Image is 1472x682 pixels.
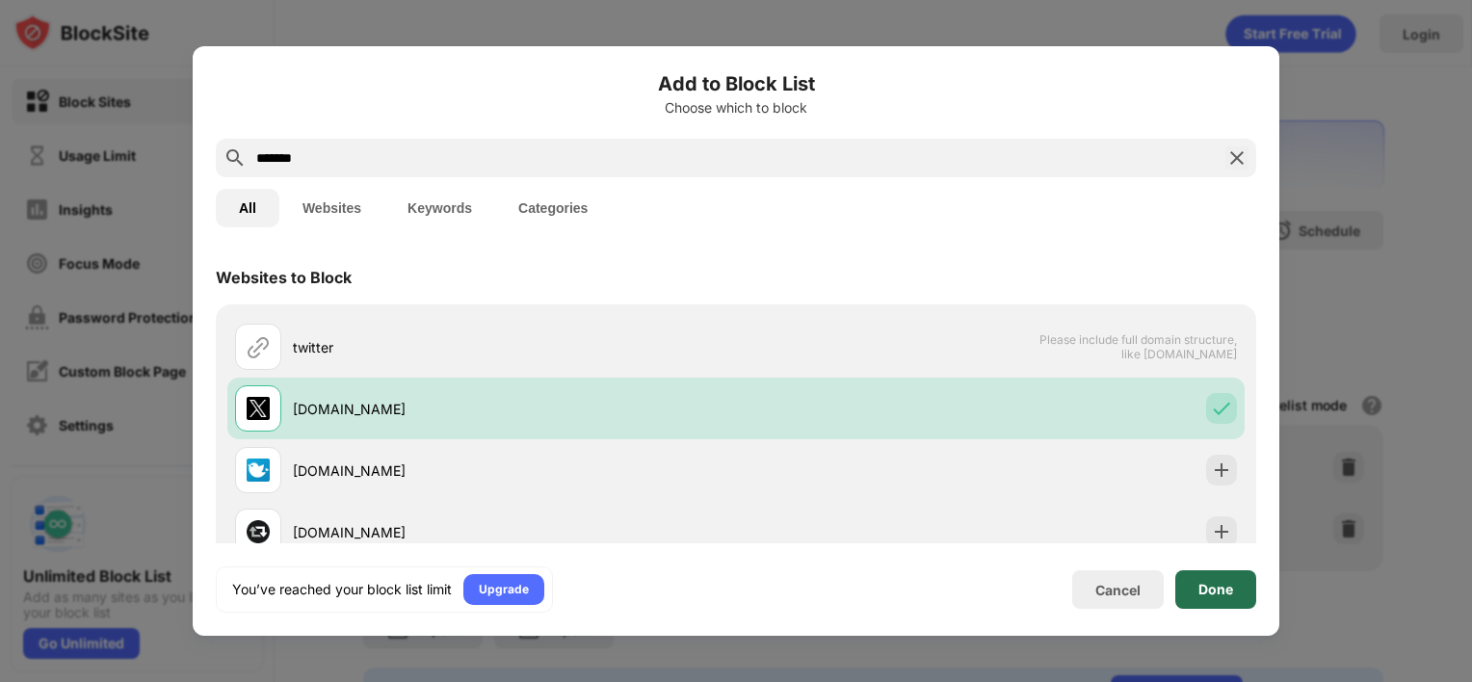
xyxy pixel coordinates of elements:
div: [DOMAIN_NAME] [293,399,736,419]
button: Keywords [384,189,495,227]
button: Categories [495,189,611,227]
div: Upgrade [479,580,529,599]
div: [DOMAIN_NAME] [293,460,736,481]
img: search-close [1225,146,1249,170]
div: twitter [293,337,736,357]
img: favicons [247,520,270,543]
img: url.svg [247,335,270,358]
button: All [216,189,279,227]
div: Websites to Block [216,268,352,287]
span: Please include full domain structure, like [DOMAIN_NAME] [1038,332,1237,361]
div: Done [1198,582,1233,597]
div: Cancel [1095,582,1141,598]
img: search.svg [223,146,247,170]
img: favicons [247,459,270,482]
div: Choose which to block [216,100,1256,116]
div: You’ve reached your block list limit [232,580,452,599]
img: favicons [247,397,270,420]
h6: Add to Block List [216,69,1256,98]
button: Websites [279,189,384,227]
div: [DOMAIN_NAME] [293,522,736,542]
